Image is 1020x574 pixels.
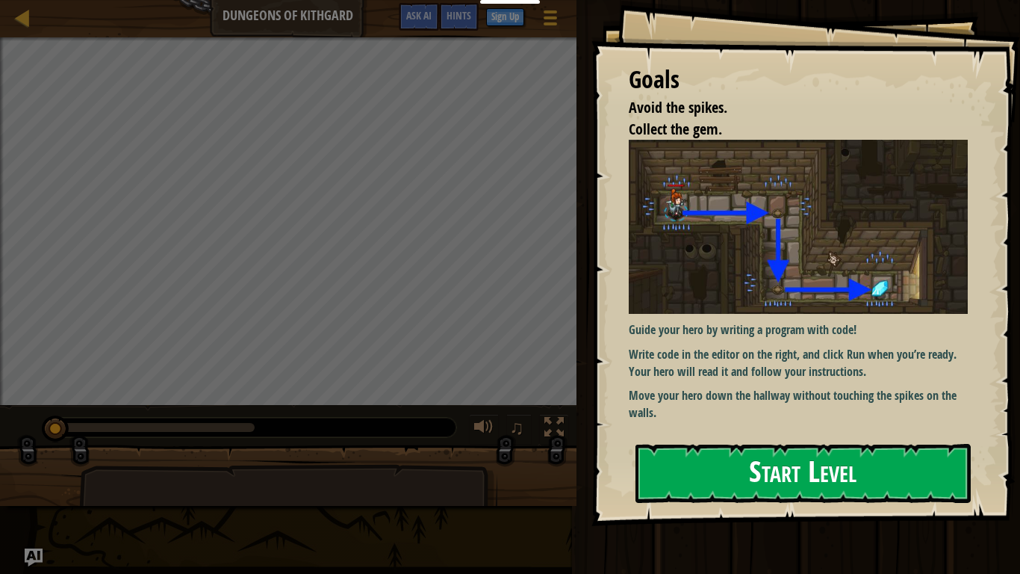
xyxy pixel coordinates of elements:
[610,97,964,119] li: Avoid the spikes.
[486,8,524,26] button: Sign Up
[629,346,968,380] p: Write code in the editor on the right, and click Run when you’re ready. Your hero will read it an...
[635,444,971,503] button: Start Level
[532,3,569,38] button: Show game menu
[629,321,968,339] p: Guide your hero by writing a program with code!
[506,414,532,445] button: ♫
[539,414,569,445] button: Toggle fullscreen
[610,119,964,141] li: Collect the gem.
[447,8,471,22] span: Hints
[629,387,968,422] p: Move your hero down the hallway without touching the spikes on the walls.
[629,140,968,314] img: Dungeons of kithgard
[629,97,727,117] span: Avoid the spikes.
[509,416,524,439] span: ♫
[399,3,439,31] button: Ask AI
[469,414,499,445] button: Adjust volume
[629,63,968,97] div: Goals
[25,549,43,567] button: Ask AI
[406,8,432,22] span: Ask AI
[629,119,722,139] span: Collect the gem.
